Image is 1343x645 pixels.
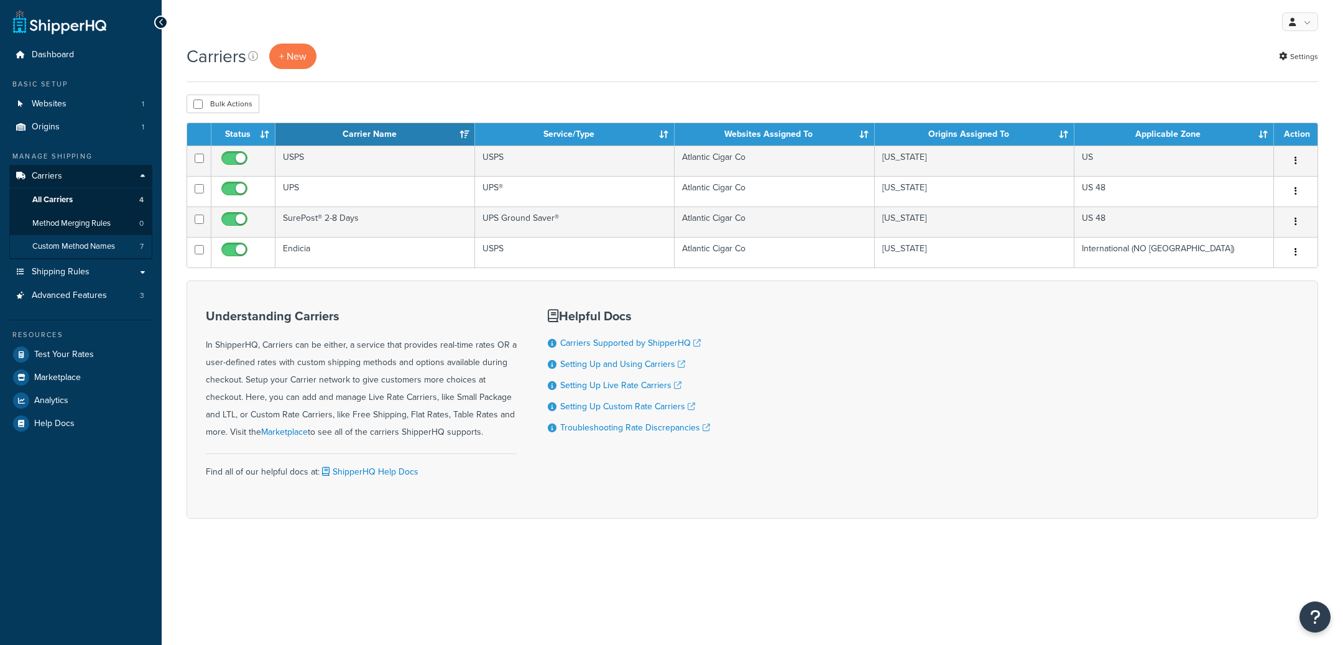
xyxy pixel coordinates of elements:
[9,284,152,307] a: Advanced Features 3
[675,176,874,206] td: Atlantic Cigar Co
[9,116,152,139] a: Origins 1
[9,93,152,116] li: Websites
[560,421,710,434] a: Troubleshooting Rate Discrepancies
[475,206,675,237] td: UPS Ground Saver®
[187,44,246,68] h1: Carriers
[140,241,144,252] span: 7
[139,218,144,229] span: 0
[320,465,418,478] a: ShipperHQ Help Docs
[560,379,681,392] a: Setting Up Live Rate Carriers
[142,99,144,109] span: 1
[32,218,111,229] span: Method Merging Rules
[34,350,94,360] span: Test Your Rates
[1074,123,1274,146] th: Applicable Zone: activate to sort column ascending
[32,241,115,252] span: Custom Method Names
[206,309,517,441] div: In ShipperHQ, Carriers can be either, a service that provides real-time rates OR a user-defined r...
[9,188,152,211] li: All Carriers
[9,93,152,116] a: Websites 1
[9,188,152,211] a: All Carriers 4
[9,212,152,235] a: Method Merging Rules 0
[9,235,152,258] li: Custom Method Names
[9,261,152,284] a: Shipping Rules
[1279,48,1318,65] a: Settings
[9,343,152,366] a: Test Your Rates
[34,396,68,406] span: Analytics
[206,453,517,481] div: Find all of our helpful docs at:
[9,151,152,162] div: Manage Shipping
[9,165,152,188] a: Carriers
[548,309,710,323] h3: Helpful Docs
[475,176,675,206] td: UPS®
[9,235,152,258] a: Custom Method Names 7
[275,123,475,146] th: Carrier Name: activate to sort column ascending
[675,123,874,146] th: Websites Assigned To: activate to sort column ascending
[875,123,1074,146] th: Origins Assigned To: activate to sort column ascending
[560,358,685,371] a: Setting Up and Using Carriers
[475,237,675,267] td: USPS
[9,389,152,412] a: Analytics
[1074,237,1274,267] td: International (NO [GEOGRAPHIC_DATA])
[9,412,152,435] a: Help Docs
[475,146,675,176] td: USPS
[275,206,475,237] td: SurePost® 2-8 Days
[269,44,316,69] button: + New
[9,330,152,340] div: Resources
[275,237,475,267] td: Endicia
[9,366,152,389] a: Marketplace
[206,309,517,323] h3: Understanding Carriers
[875,237,1074,267] td: [US_STATE]
[1299,601,1331,633] button: Open Resource Center
[1074,176,1274,206] td: US 48
[875,206,1074,237] td: [US_STATE]
[32,171,62,182] span: Carriers
[261,425,308,439] a: Marketplace
[9,284,152,307] li: Advanced Features
[32,195,73,205] span: All Carriers
[9,116,152,139] li: Origins
[32,267,90,277] span: Shipping Rules
[9,165,152,259] li: Carriers
[140,290,144,301] span: 3
[34,419,75,429] span: Help Docs
[9,212,152,235] li: Method Merging Rules
[32,99,67,109] span: Websites
[32,290,107,301] span: Advanced Features
[675,206,874,237] td: Atlantic Cigar Co
[675,146,874,176] td: Atlantic Cigar Co
[1074,146,1274,176] td: US
[9,44,152,67] a: Dashboard
[475,123,675,146] th: Service/Type: activate to sort column ascending
[675,237,874,267] td: Atlantic Cigar Co
[13,9,106,34] a: ShipperHQ Home
[1274,123,1318,146] th: Action
[187,95,259,113] button: Bulk Actions
[142,122,144,132] span: 1
[211,123,275,146] th: Status: activate to sort column ascending
[9,79,152,90] div: Basic Setup
[875,146,1074,176] td: [US_STATE]
[32,50,74,60] span: Dashboard
[560,336,701,350] a: Carriers Supported by ShipperHQ
[1074,206,1274,237] td: US 48
[32,122,60,132] span: Origins
[139,195,144,205] span: 4
[560,400,695,413] a: Setting Up Custom Rate Carriers
[875,176,1074,206] td: [US_STATE]
[275,176,475,206] td: UPS
[34,373,81,383] span: Marketplace
[275,146,475,176] td: USPS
